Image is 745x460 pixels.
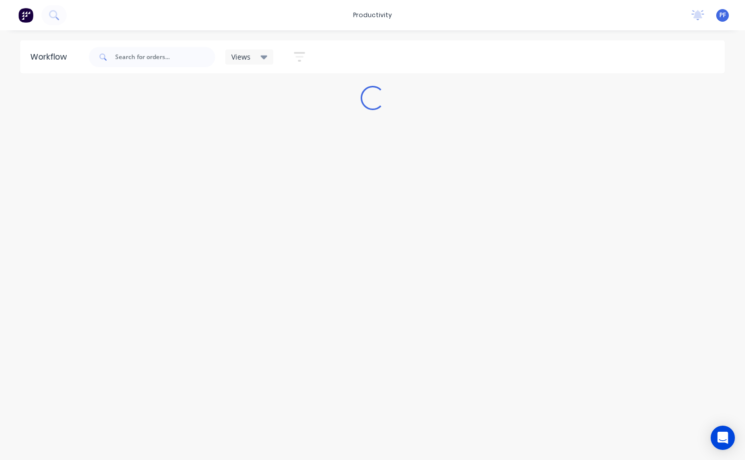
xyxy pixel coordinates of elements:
div: Workflow [30,51,72,63]
img: Factory [18,8,33,23]
span: Views [231,52,251,62]
span: PF [719,11,726,20]
input: Search for orders... [115,47,215,67]
div: productivity [348,8,397,23]
div: Open Intercom Messenger [711,426,735,450]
